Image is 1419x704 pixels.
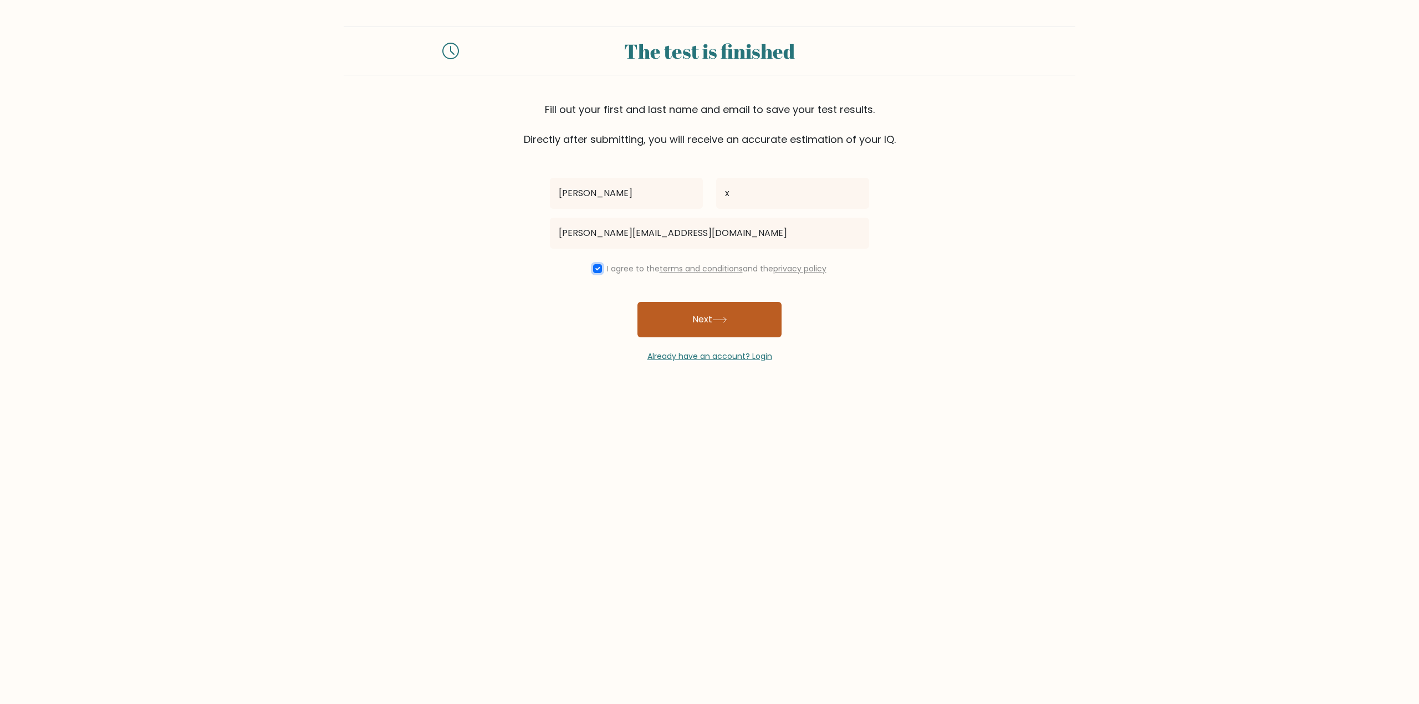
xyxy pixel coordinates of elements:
a: privacy policy [773,263,826,274]
button: Next [637,302,782,337]
input: Email [550,218,869,249]
div: Fill out your first and last name and email to save your test results. Directly after submitting,... [344,102,1075,147]
label: I agree to the and the [607,263,826,274]
div: The test is finished [472,36,947,66]
a: Already have an account? Login [647,351,772,362]
a: terms and conditions [660,263,743,274]
input: Last name [716,178,869,209]
input: First name [550,178,703,209]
